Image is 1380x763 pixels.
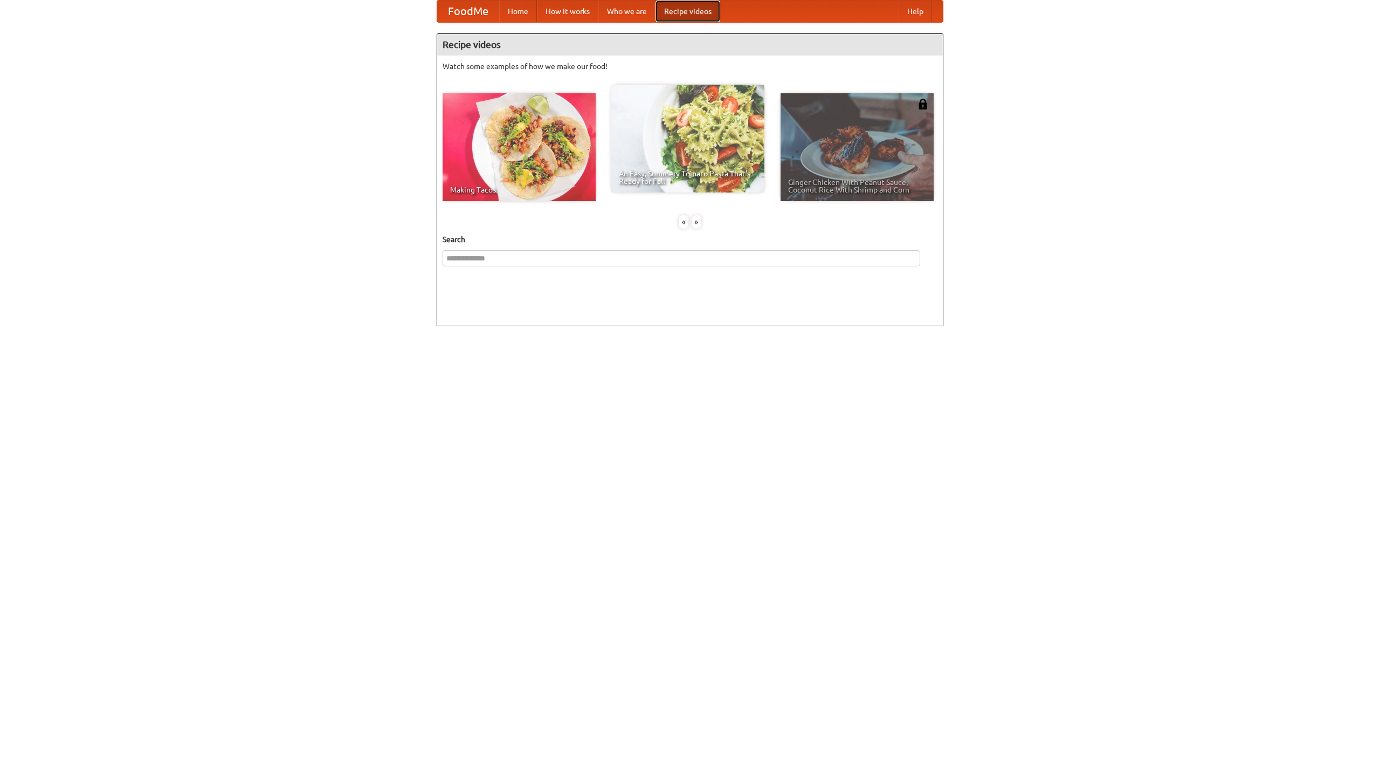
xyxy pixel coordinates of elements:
span: An Easy, Summery Tomato Pasta That's Ready for Fall [619,170,757,185]
a: Help [899,1,932,22]
div: « [679,215,688,229]
p: Watch some examples of how we make our food! [443,61,937,72]
a: Making Tacos [443,93,596,201]
img: 483408.png [917,99,928,109]
div: » [692,215,701,229]
h4: Recipe videos [437,34,943,56]
a: FoodMe [437,1,499,22]
a: Home [499,1,537,22]
a: Who we are [598,1,655,22]
h5: Search [443,234,937,245]
span: Making Tacos [450,186,588,194]
a: How it works [537,1,598,22]
a: An Easy, Summery Tomato Pasta That's Ready for Fall [611,85,764,193]
a: Recipe videos [655,1,720,22]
